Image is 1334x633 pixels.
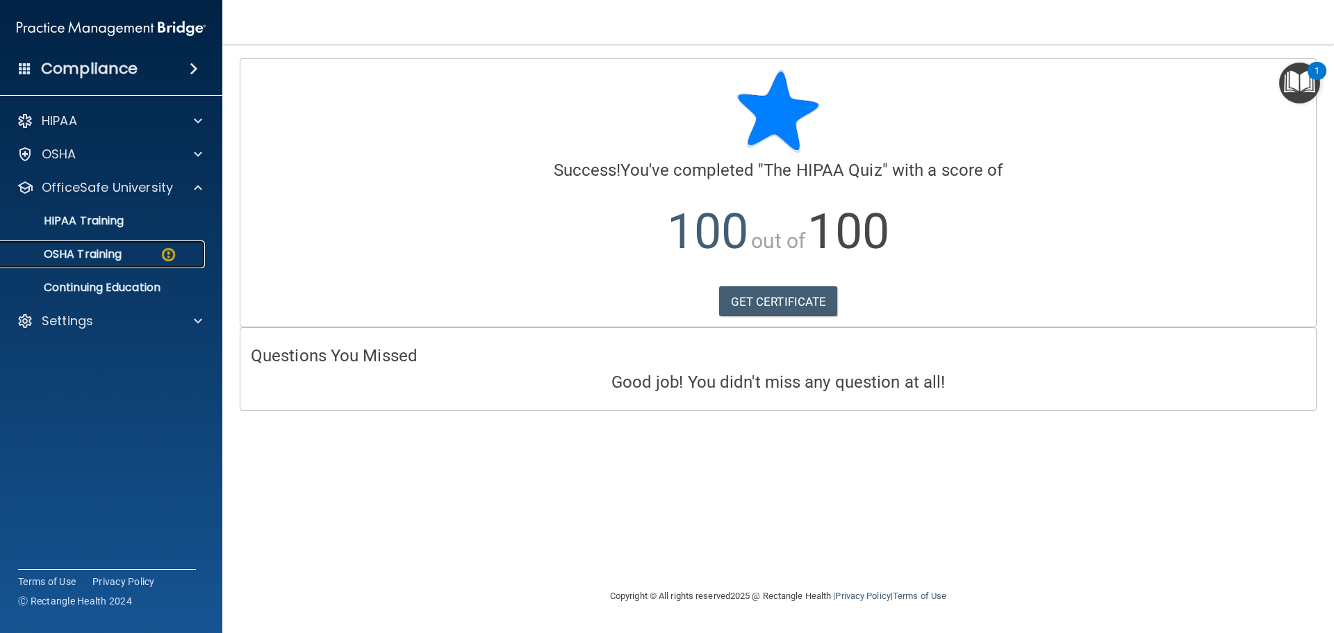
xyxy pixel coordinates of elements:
[9,247,122,261] p: OSHA Training
[525,574,1032,618] div: Copyright © All rights reserved 2025 @ Rectangle Health | |
[9,214,124,228] p: HIPAA Training
[807,203,889,260] span: 100
[17,179,202,196] a: OfficeSafe University
[42,113,77,129] p: HIPAA
[751,229,806,253] span: out of
[736,69,820,153] img: blue-star-rounded.9d042014.png
[667,203,748,260] span: 100
[92,575,155,589] a: Privacy Policy
[17,146,202,163] a: OSHA
[893,591,946,601] a: Terms of Use
[1279,63,1320,104] button: Open Resource Center, 1 new notification
[18,594,132,608] span: Ⓒ Rectangle Health 2024
[719,286,838,317] a: GET CERTIFICATE
[42,313,93,329] p: Settings
[251,347,1306,365] h4: Questions You Missed
[554,161,621,180] span: Success!
[9,281,199,295] p: Continuing Education
[251,373,1306,391] h4: Good job! You didn't miss any question at all!
[17,313,202,329] a: Settings
[835,591,890,601] a: Privacy Policy
[42,146,76,163] p: OSHA
[17,113,202,129] a: HIPAA
[17,15,206,42] img: PMB logo
[41,59,138,79] h4: Compliance
[764,161,882,180] span: The HIPAA Quiz
[18,575,76,589] a: Terms of Use
[251,161,1306,179] h4: You've completed " " with a score of
[160,246,177,263] img: warning-circle.0cc9ac19.png
[1315,71,1319,89] div: 1
[42,179,173,196] p: OfficeSafe University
